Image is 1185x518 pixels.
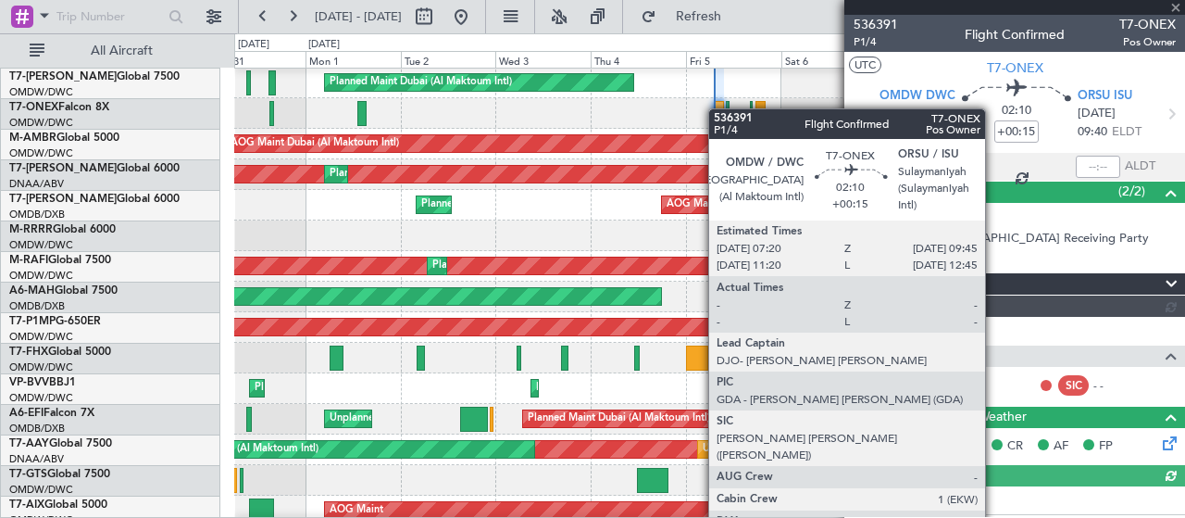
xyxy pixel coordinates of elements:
span: 536391 [854,15,898,34]
a: OMDW/DWC [9,483,73,497]
a: OMDW/DWC [9,391,73,405]
div: Fri 5 [686,51,781,68]
a: A6-MAHGlobal 7500 [9,285,118,297]
div: Flight Confirmed [965,25,1065,44]
div: T7-ONEX- [GEOGRAPHIC_DATA] Receiving Party [877,230,1149,246]
div: Planned Maint [GEOGRAPHIC_DATA] ([GEOGRAPHIC_DATA]) [738,344,1029,372]
a: DNAA/ABV [9,452,64,466]
span: T7-P1MP [9,316,56,327]
div: Sat 6 [781,51,877,68]
a: T7-AAYGlobal 7500 [9,438,112,449]
a: OMDW/DWC [9,116,73,130]
span: T7-GTS [9,469,47,480]
span: ETOT [879,123,910,142]
span: T7-[PERSON_NAME] [9,194,117,205]
div: Planned Maint Dubai (Al Maktoum Intl) [330,69,512,96]
span: T7-ONEX [1119,15,1176,34]
span: M-AMBR [9,133,56,144]
button: Refresh [632,2,743,32]
div: Tue 2 [401,51,496,68]
a: OMDW/DWC [9,238,73,252]
div: [DATE] [308,37,340,53]
span: (2/2) [1118,182,1145,201]
span: ALDT [1125,158,1155,176]
a: OMDW/DWC [9,146,73,160]
span: ATOT [874,158,904,176]
a: OMDW/DWC [9,330,73,344]
span: Pos Owner [1119,34,1176,50]
span: T7-ONEX [987,58,1043,78]
div: OMDW API [877,207,942,222]
input: Trip Number [56,3,163,31]
div: Planned Maint Dubai (Al Maktoum Intl) [536,374,718,402]
a: OMDB/DXB [9,299,65,313]
span: PM [911,437,929,456]
a: OMDW/DWC [9,269,73,283]
a: OMDB/DXB [9,422,65,436]
span: AF [1054,437,1068,456]
div: Unplanned Maint [GEOGRAPHIC_DATA] (Al Maktoum Intl) [703,436,977,463]
span: ELDT [1112,123,1141,142]
span: P1/4 [854,34,898,50]
span: All Aircraft [48,44,195,57]
span: A6-EFI [9,408,44,419]
div: AOG Maint Dubai (Al Maktoum Intl) [231,130,399,158]
a: OMDW/DWC [9,85,73,99]
span: [DATE] [879,105,917,123]
span: Refresh [660,10,738,23]
span: CR [1007,437,1023,456]
span: T7-[PERSON_NAME] [9,71,117,82]
div: Planned Maint Dubai (Al Maktoum Intl) [255,374,437,402]
div: Wed 3 [495,51,591,68]
div: Mon 1 [306,51,401,68]
span: A6-MAH [9,285,55,297]
a: OMDW/DWC [9,360,73,374]
div: Sun 31 [210,51,306,68]
a: A6-EFIFalcon 7X [9,408,94,419]
span: T7-ONEX [9,102,58,113]
span: Dispatch Checks and Weather [851,407,1027,428]
button: UTC [849,57,881,73]
a: T7-ONEXFalcon 8X [9,102,109,113]
a: T7-GTSGlobal 7500 [9,469,110,480]
div: Planned Maint Dubai (Al Maktoum Intl) [330,160,512,188]
a: T7-P1MPG-650ER [9,316,101,327]
button: All Aircraft [20,36,201,66]
span: M-RRRR [9,224,53,235]
span: AC [960,437,977,456]
span: T7-AIX [9,499,44,511]
a: T7-[PERSON_NAME]Global 7500 [9,71,180,82]
span: [DATE] [1078,105,1116,123]
div: [DATE] [238,37,269,53]
span: 07:30 [915,123,944,142]
span: 02:10 [1002,102,1031,120]
a: DNAA/ABV [9,177,64,191]
div: AOG Maint [GEOGRAPHIC_DATA] (Dubai Intl) [667,191,883,219]
div: Add new [875,253,1176,269]
span: ORSU ISU [1078,87,1132,106]
span: FP [1099,437,1113,456]
div: Thu 4 [591,51,686,68]
a: M-RRRRGlobal 6000 [9,224,116,235]
span: Dispatch To-Dos [851,182,944,203]
span: [DATE] - [DATE] [315,8,402,25]
a: OMDB/DXB [9,208,65,221]
a: T7-[PERSON_NAME]Global 6000 [9,163,180,174]
span: T7-[PERSON_NAME] [9,163,117,174]
a: M-AMBRGlobal 5000 [9,133,119,144]
a: T7-[PERSON_NAME]Global 6000 [9,194,180,205]
span: T7-FHX [9,347,48,358]
span: M-RAFI [9,255,48,266]
span: OMDW DWC [879,87,955,106]
a: T7-AIXGlobal 5000 [9,499,107,511]
a: M-RAFIGlobal 7500 [9,255,111,266]
span: VP-BVV [9,377,49,388]
div: Planned Maint Dubai (Al Maktoum Intl) [528,405,710,433]
span: T7-AAY [9,438,49,449]
div: Planned Maint [GEOGRAPHIC_DATA] ([GEOGRAPHIC_DATA] Intl) [421,191,730,219]
a: T7-FHXGlobal 5000 [9,347,111,358]
div: Planned Maint Dubai (Al Maktoum Intl) [432,252,615,280]
div: Unplanned Maint [GEOGRAPHIC_DATA] ([GEOGRAPHIC_DATA]) [330,405,634,433]
span: Leg Information [851,273,944,295]
a: VP-BVVBBJ1 [9,377,76,388]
